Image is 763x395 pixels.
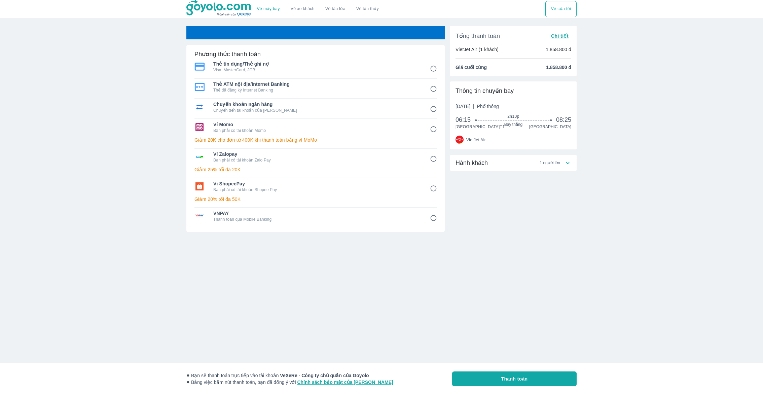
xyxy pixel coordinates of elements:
span: Ví Momo [213,121,421,128]
img: Chuyển khoản ngân hàng [194,103,205,111]
a: Vé máy bay [257,6,280,11]
span: Thẻ ATM nội địa/Internet Banking [213,81,421,87]
p: Bạn phải có tài khoản Shopee Pay [213,187,421,192]
span: Tổng thanh toán [456,32,500,40]
div: Thông tin chuyến bay [456,87,571,95]
span: Giá cuối cùng [456,64,487,71]
span: 2h10p [476,114,551,119]
span: Phổ thông [477,104,499,109]
a: Chính sách bảo mật của [PERSON_NAME] [297,380,393,385]
button: Vé tàu thủy [351,1,384,17]
p: Giảm 20% tối đa 50K [194,196,437,203]
img: Thẻ ATM nội địa/Internet Banking [194,83,205,91]
p: 1.858.800 đ [546,46,571,53]
span: 08:25 [556,116,571,124]
img: VNPAY [194,212,205,220]
div: Ví MomoVí MomoBạn phải có tài khoản Momo [194,119,437,135]
p: Thẻ đã đăng ký Internet Banking [213,87,421,93]
p: Chuyển đến tài khoản của [PERSON_NAME] [213,108,421,113]
a: Vé xe khách [291,6,315,11]
span: 1.858.800 đ [546,64,571,71]
span: | [473,104,474,109]
div: choose transportation mode [252,1,384,17]
button: Vé của tôi [545,1,577,17]
p: Bạn phải có tài khoản Zalo Pay [213,157,421,163]
p: Thanh toán qua Mobile Banking [213,217,421,222]
strong: VeXeRe - Công ty chủ quản của Goyolo [280,373,369,378]
div: Thẻ ATM nội địa/Internet BankingThẻ ATM nội địa/Internet BankingThẻ đã đăng ký Internet Banking [194,79,437,95]
h6: Phương thức thanh toán [194,50,261,58]
span: Ví ShopeePay [213,180,421,187]
div: Hành khách1 người lớn [450,155,577,171]
img: Ví Momo [194,123,205,131]
span: 1 người lớn [540,160,560,166]
p: Bạn phải có tài khoản Momo [213,128,421,133]
p: Giảm 20K cho đơn từ 400K khi thanh toán bằng ví MoMo [194,137,437,143]
span: Thanh toán [501,375,528,382]
span: Ví Zalopay [213,151,421,157]
span: Thẻ tín dụng/Thẻ ghi nợ [213,61,421,67]
span: Bạn sẽ thanh toán trực tiếp vào tài khoản [186,372,393,379]
a: Vé tàu lửa [320,1,351,17]
button: Chi tiết [548,31,571,41]
div: choose transportation mode [545,1,577,17]
p: Visa, MasterCard, JCB [213,67,421,73]
span: Chi tiết [551,33,569,39]
span: Bằng việc bấm nút thanh toán, bạn đã đồng ý với [186,379,393,386]
span: VietJet Air [466,137,486,143]
button: Thanh toán [452,371,577,386]
div: VNPAYVNPAYThanh toán qua Mobile Banking [194,208,437,224]
div: Ví ZalopayVí ZalopayBạn phải có tài khoản Zalo Pay [194,149,437,165]
span: [DATE] [456,103,499,110]
span: Chuyển khoản ngân hàng [213,101,421,108]
p: Giảm 25% tối đa 20K [194,166,437,173]
span: Hành khách [456,159,488,167]
div: Chuyển khoản ngân hàngChuyển khoản ngân hàngChuyển đến tài khoản của [PERSON_NAME] [194,99,437,115]
span: VNPAY [213,210,421,217]
img: Thẻ tín dụng/Thẻ ghi nợ [194,63,205,71]
span: Bay thẳng [476,122,551,127]
img: Ví Zalopay [194,153,205,161]
div: Thẻ tín dụng/Thẻ ghi nợThẻ tín dụng/Thẻ ghi nợVisa, MasterCard, JCB [194,59,437,75]
p: VietJet Air (1 khách) [456,46,499,53]
div: Ví ShopeePayVí ShopeePayBạn phải có tài khoản Shopee Pay [194,178,437,194]
img: Ví ShopeePay [194,182,205,190]
span: 06:15 [456,116,476,124]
